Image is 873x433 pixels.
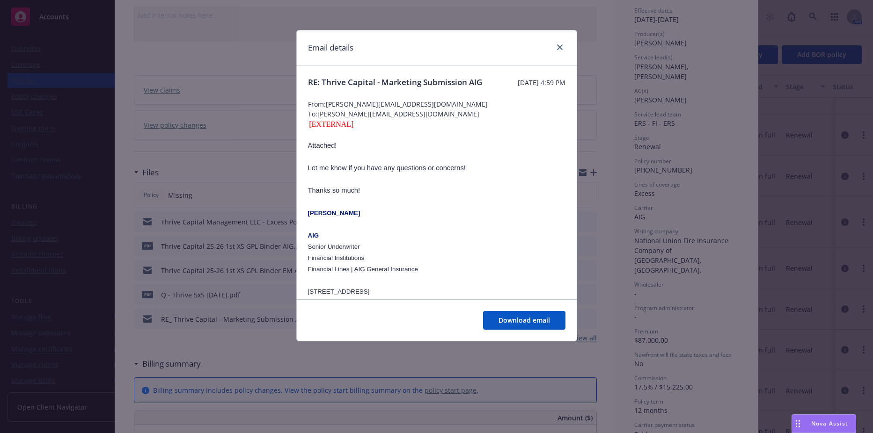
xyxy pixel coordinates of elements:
span: [PERSON_NAME] [308,209,360,216]
span: AIG [308,232,319,239]
button: Download email [483,311,565,330]
span: Financial Institutions [308,254,365,261]
span: Thanks so much! [308,187,360,194]
span: Nova Assist [811,419,848,427]
span: Download email [499,316,550,325]
span: Financial Lines | AIG General Insurance [308,266,418,273]
button: Nova Assist [792,414,856,433]
span: [STREET_ADDRESS] [308,288,370,295]
div: Drag to move [792,415,804,433]
span: Senior Underwriter [308,243,360,250]
span: [GEOGRAPHIC_DATA], IL 60661 [308,299,401,306]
